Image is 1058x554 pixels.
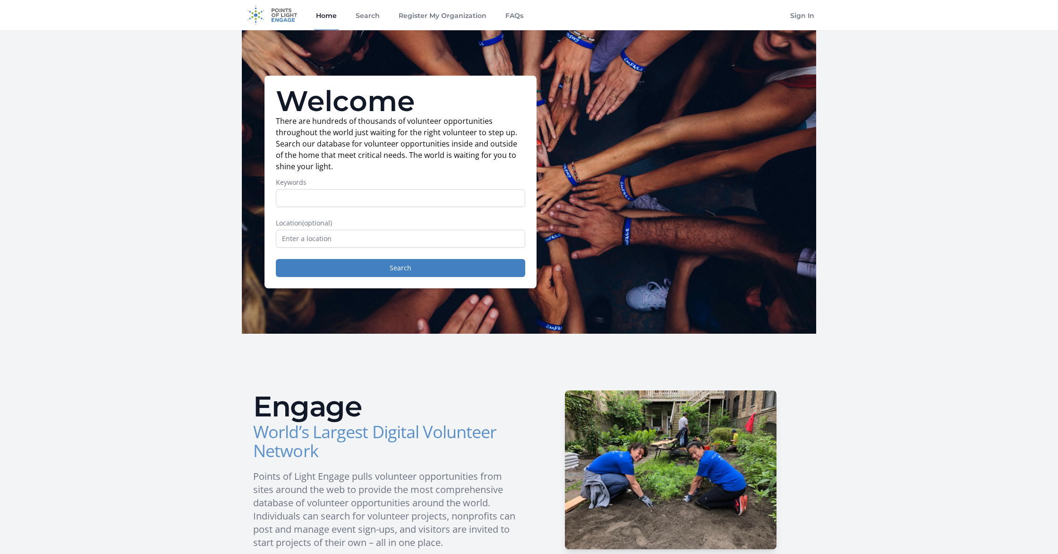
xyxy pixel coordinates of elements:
[565,390,776,549] img: HCSC-H_1.JPG
[276,230,525,248] input: Enter a location
[302,218,332,227] span: (optional)
[276,115,525,172] p: There are hundreds of thousands of volunteer opportunities throughout the world just waiting for ...
[253,392,521,421] h2: Engage
[276,178,525,187] label: Keywords
[276,87,525,115] h1: Welcome
[253,423,521,460] h3: World’s Largest Digital Volunteer Network
[253,470,521,549] p: Points of Light Engage pulls volunteer opportunities from sites around the web to provide the mos...
[276,259,525,277] button: Search
[276,218,525,228] label: Location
